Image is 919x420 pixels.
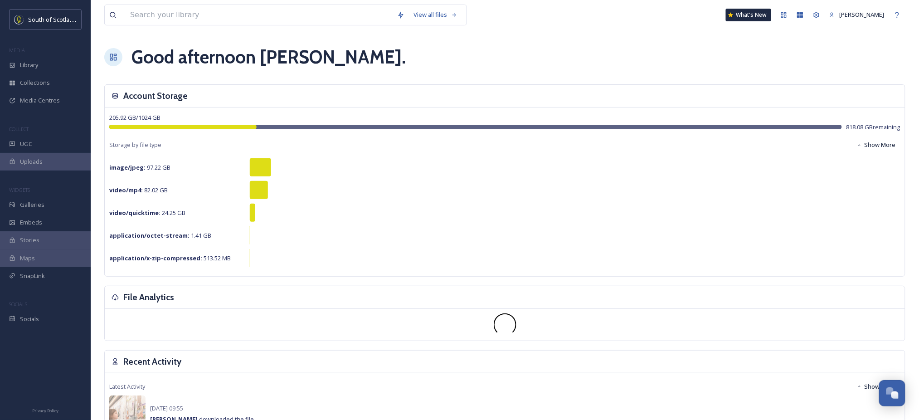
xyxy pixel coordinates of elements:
span: Storage by file type [109,141,161,149]
span: SOCIALS [9,301,27,308]
span: 1.41 GB [109,231,211,239]
h3: File Analytics [123,291,174,304]
span: Privacy Policy [32,408,58,414]
span: Latest Activity [109,382,145,391]
span: 97.22 GB [109,163,170,171]
a: Privacy Policy [32,405,58,415]
span: MEDIA [9,47,25,54]
span: UGC [20,140,32,148]
input: Search your library [126,5,393,25]
span: Stories [20,236,39,244]
a: What's New [726,9,771,21]
span: 205.92 GB / 1024 GB [109,113,160,122]
a: View all files [409,6,462,24]
strong: video/mp4 : [109,186,143,194]
button: Show More [852,136,900,154]
h3: Recent Activity [123,355,181,368]
span: Library [20,61,38,69]
span: COLLECT [9,126,29,132]
span: South of Scotland Destination Alliance [28,15,131,24]
img: images.jpeg [15,15,24,24]
a: [PERSON_NAME] [825,6,889,24]
span: Galleries [20,200,44,209]
h1: Good afternoon [PERSON_NAME] . [131,44,406,71]
span: Media Centres [20,96,60,105]
span: 24.25 GB [109,209,185,217]
span: Uploads [20,157,43,166]
span: 513.52 MB [109,254,231,262]
span: Maps [20,254,35,263]
button: Show More [852,378,900,396]
button: Open Chat [879,380,905,406]
strong: video/quicktime : [109,209,160,217]
h3: Account Storage [123,89,188,103]
span: 818.08 GB remaining [846,123,900,132]
strong: image/jpeg : [109,163,146,171]
span: Collections [20,78,50,87]
span: [DATE] 09:55 [150,404,183,412]
span: Embeds [20,218,42,227]
span: 82.02 GB [109,186,168,194]
strong: application/octet-stream : [109,231,190,239]
span: WIDGETS [9,186,30,193]
strong: application/x-zip-compressed : [109,254,202,262]
span: Socials [20,315,39,323]
span: SnapLink [20,272,45,280]
span: [PERSON_NAME] [840,10,885,19]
